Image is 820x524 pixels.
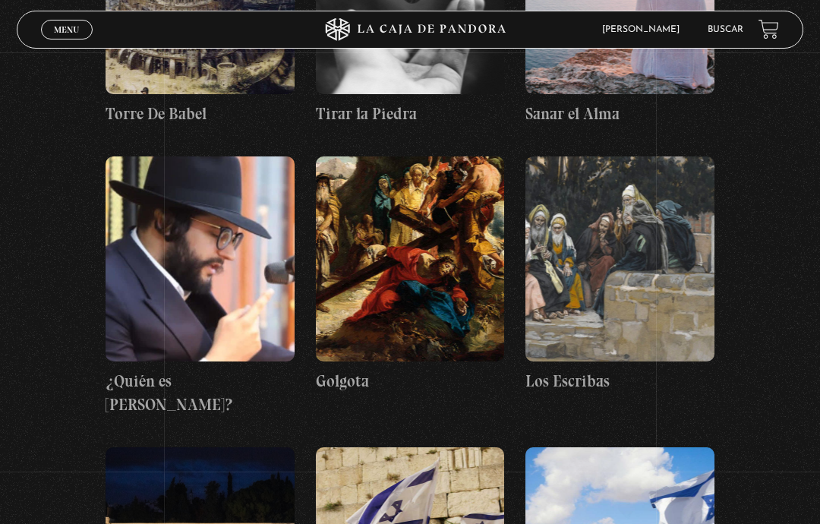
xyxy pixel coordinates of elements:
h4: Los Escribas [525,369,714,393]
span: Cerrar [49,38,85,49]
h4: ¿Quién es [PERSON_NAME]? [106,369,295,417]
a: Golgota [316,156,505,393]
a: View your shopping cart [758,19,779,39]
h4: Golgota [316,369,505,393]
a: Buscar [708,25,743,34]
a: Los Escribas [525,156,714,393]
h4: Sanar el Alma [525,102,714,126]
h4: Torre De Babel [106,102,295,126]
h4: Tirar la Piedra [316,102,505,126]
span: [PERSON_NAME] [594,25,695,34]
span: Menu [54,25,79,34]
a: ¿Quién es [PERSON_NAME]? [106,156,295,417]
